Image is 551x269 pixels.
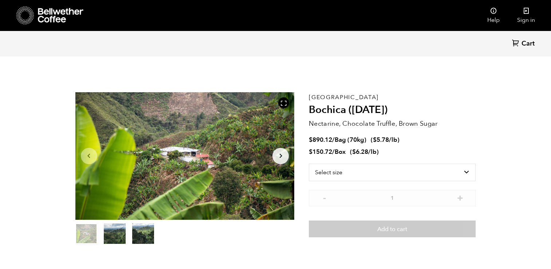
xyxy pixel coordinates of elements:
a: Cart [512,39,536,49]
button: - [320,194,329,201]
bdi: 890.12 [309,136,332,144]
span: / [332,148,335,156]
h2: Bochica ([DATE]) [309,104,476,116]
span: $ [352,148,356,156]
button: + [456,194,465,201]
button: Add to cart [309,221,476,237]
span: Cart [522,39,535,48]
bdi: 5.78 [373,136,389,144]
span: Bag (70kg) [335,136,366,144]
span: $ [373,136,377,144]
span: / [332,136,335,144]
bdi: 6.28 [352,148,368,156]
span: ( ) [350,148,379,156]
span: /lb [389,136,397,144]
bdi: 150.72 [309,148,332,156]
span: /lb [368,148,377,156]
p: Nectarine, Chocolate Truffle, Brown Sugar [309,119,476,129]
span: Box [335,148,346,156]
span: $ [309,136,312,144]
span: $ [309,148,312,156]
span: ( ) [371,136,400,144]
